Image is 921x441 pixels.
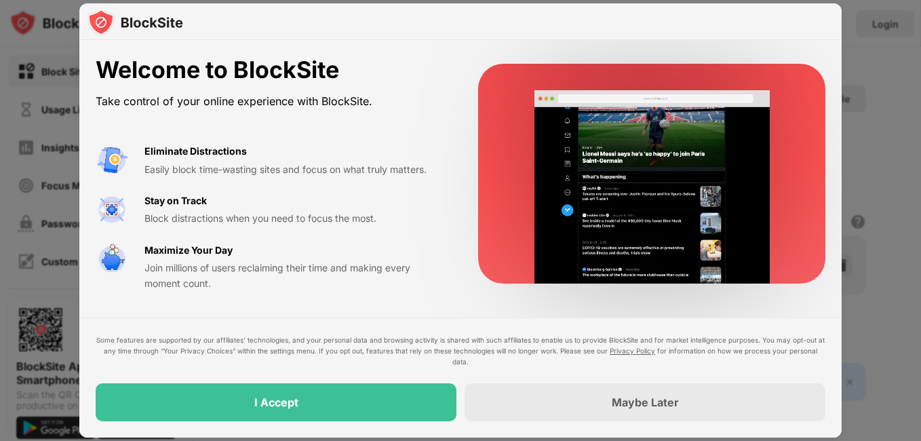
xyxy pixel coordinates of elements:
[96,193,128,226] img: value-focus.svg
[612,396,679,409] div: Maybe Later
[144,193,207,208] div: Stay on Track
[87,9,183,36] img: logo-blocksite.svg
[254,396,298,409] div: I Accept
[144,243,233,258] div: Maximize Your Day
[96,56,446,84] div: Welcome to BlockSite
[610,347,655,355] a: Privacy Policy
[96,92,446,111] div: Take control of your online experience with BlockSite.
[96,144,128,176] img: value-avoid-distractions.svg
[144,162,446,177] div: Easily block time-wasting sites and focus on what truly matters.
[96,334,825,367] div: Some features are supported by our affiliates’ technologies, and your personal data and browsing ...
[144,261,446,291] div: Join millions of users reclaiming their time and making every moment count.
[144,211,446,226] div: Block distractions when you need to focus the most.
[96,243,128,275] img: value-safe-time.svg
[144,144,247,159] div: Eliminate Distractions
